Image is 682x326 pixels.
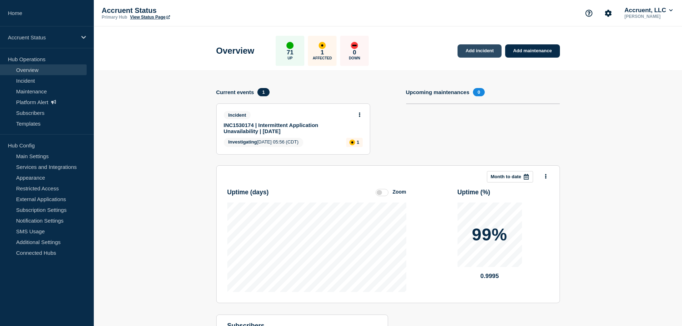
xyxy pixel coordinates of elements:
[228,139,257,145] span: Investigating
[601,6,616,21] button: Account settings
[102,15,127,20] p: Primary Hub
[487,171,533,183] button: Month to date
[224,122,353,134] a: INC1530174 | Intermittent Application Unavailability | [DATE]
[406,89,470,95] h4: Upcoming maintenances
[351,42,358,49] div: down
[473,88,485,96] span: 0
[216,89,254,95] h4: Current events
[257,88,269,96] span: 1
[227,189,269,196] h3: Uptime ( days )
[353,49,356,56] p: 0
[349,56,360,60] p: Down
[623,14,674,19] p: [PERSON_NAME]
[349,140,355,145] div: affected
[581,6,596,21] button: Support
[458,273,522,280] p: 0.9995
[357,140,359,145] p: 1
[321,49,324,56] p: 1
[319,42,326,49] div: affected
[130,15,170,20] a: View Status Page
[472,226,507,243] p: 99%
[287,56,292,60] p: Up
[224,138,303,147] span: [DATE] 05:56 (CDT)
[102,6,245,15] p: Accruent Status
[458,189,490,196] h3: Uptime ( % )
[287,49,294,56] p: 71
[216,46,255,56] h1: Overview
[505,44,560,58] a: Add maintenance
[286,42,294,49] div: up
[392,189,406,195] div: Zoom
[491,174,521,179] p: Month to date
[224,111,251,119] span: Incident
[313,56,332,60] p: Affected
[458,44,502,58] a: Add incident
[8,34,77,40] p: Accruent Status
[623,7,674,14] button: Accruent, LLC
